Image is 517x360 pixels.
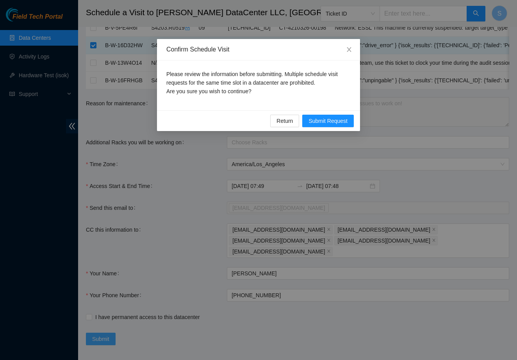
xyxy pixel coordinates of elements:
div: Confirm Schedule Visit [166,45,351,54]
p: Please review the information before submitting. Multiple schedule visit requests for the same ti... [166,70,351,96]
button: Close [338,39,360,61]
span: Submit Request [308,117,348,125]
span: close [346,46,352,53]
button: Return [270,115,299,127]
span: Return [276,117,293,125]
button: Submit Request [302,115,354,127]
